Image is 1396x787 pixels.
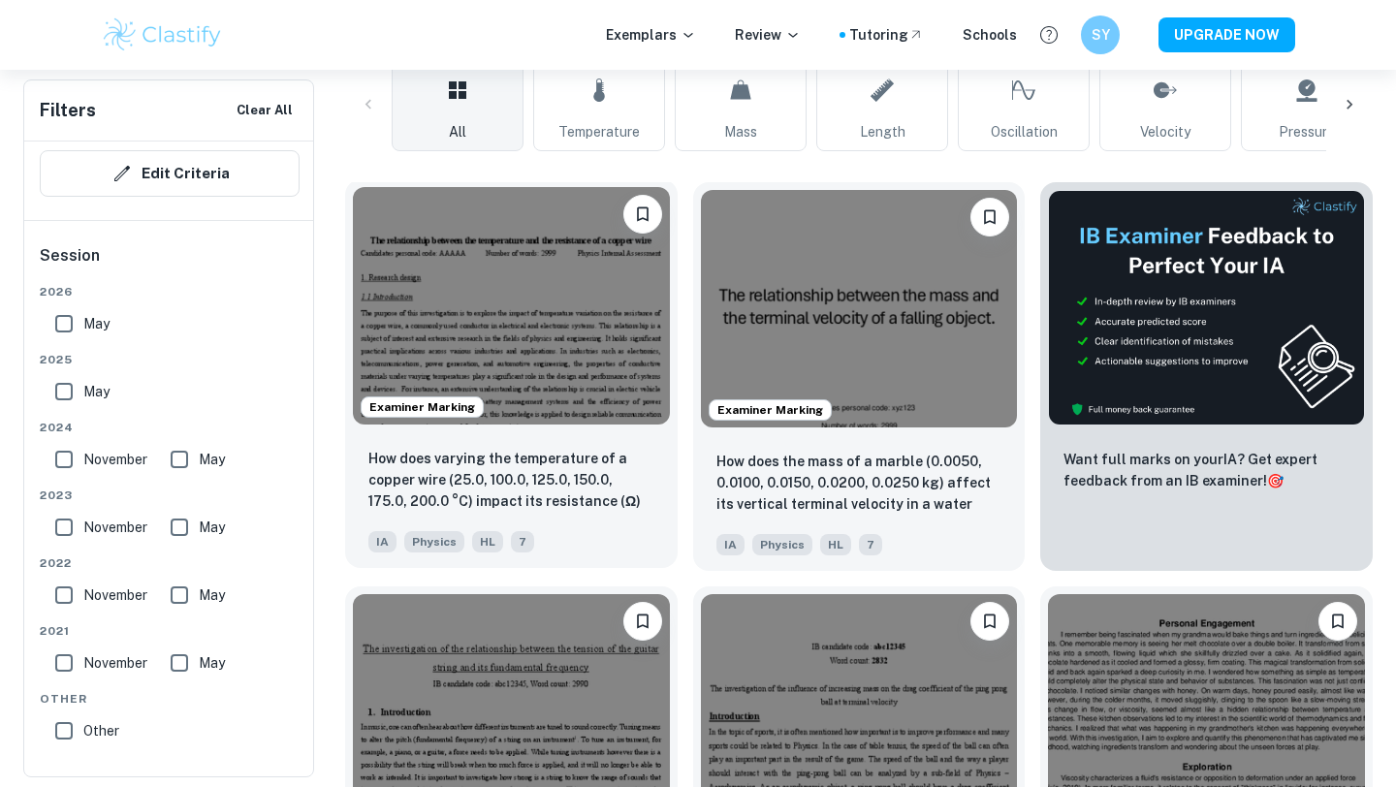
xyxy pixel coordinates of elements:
h6: Filters [40,97,96,124]
span: Physics [404,531,464,552]
span: Velocity [1140,121,1190,142]
span: May [199,584,225,606]
span: All [449,121,466,142]
button: Bookmark [970,602,1009,641]
a: Tutoring [849,24,924,46]
span: Pressure [1279,121,1335,142]
span: Examiner Marking [710,401,831,419]
span: 🎯 [1267,473,1284,488]
span: 2024 [40,419,300,436]
button: Bookmark [623,602,662,641]
span: May [199,449,225,470]
span: Physics [752,534,812,555]
a: Examiner MarkingBookmarkHow does the mass of a marble (0.0050, 0.0100, 0.0150, 0.0200, 0.0250 kg)... [693,182,1026,571]
button: SY [1081,16,1120,54]
p: How does the mass of a marble (0.0050, 0.0100, 0.0150, 0.0200, 0.0250 kg) affect its vertical ter... [716,451,1002,517]
button: Bookmark [1318,602,1357,641]
button: Clear All [232,96,298,125]
img: Physics IA example thumbnail: How does varying the temperature of a co [353,187,670,425]
button: Bookmark [970,198,1009,236]
span: 2021 [40,622,300,640]
span: November [83,652,147,674]
span: November [83,449,147,470]
span: Other [83,720,119,741]
button: Edit Criteria [40,150,300,197]
span: 7 [859,534,882,555]
span: IA [368,531,397,552]
span: May [199,517,225,538]
p: Exemplars [606,24,696,46]
span: HL [472,531,503,552]
h6: Session [40,244,300,283]
a: Examiner MarkingBookmarkHow does varying the temperature of a copper wire (25.0, 100.0, 125.0, 15... [345,182,678,571]
span: 2023 [40,487,300,504]
img: Physics IA example thumbnail: How does the mass of a marble (0.0050, 0 [701,190,1018,427]
p: Review [735,24,801,46]
span: IA [716,534,745,555]
button: Bookmark [623,195,662,234]
span: Length [860,121,905,142]
span: November [83,517,147,538]
span: Examiner Marking [362,398,483,416]
span: May [83,313,110,334]
p: How does varying the temperature of a copper wire (25.0, 100.0, 125.0, 150.0, 175.0, 200.0 °C) im... [368,448,654,514]
span: Mass [724,121,757,142]
span: HL [820,534,851,555]
span: May [199,652,225,674]
button: Help and Feedback [1032,18,1065,51]
span: November [83,584,147,606]
span: 2022 [40,554,300,572]
span: Temperature [558,121,640,142]
img: Clastify logo [101,16,224,54]
h6: SY [1090,24,1112,46]
img: Thumbnail [1048,190,1365,425]
span: 7 [511,531,534,552]
a: ThumbnailWant full marks on yourIA? Get expert feedback from an IB examiner! [1040,182,1373,571]
span: Oscillation [991,121,1058,142]
span: May [83,381,110,402]
a: Schools [963,24,1017,46]
button: UPGRADE NOW [1158,17,1295,52]
span: 2026 [40,283,300,300]
span: 2025 [40,351,300,368]
p: Want full marks on your IA ? Get expert feedback from an IB examiner! [1063,449,1349,491]
span: Other [40,690,300,708]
